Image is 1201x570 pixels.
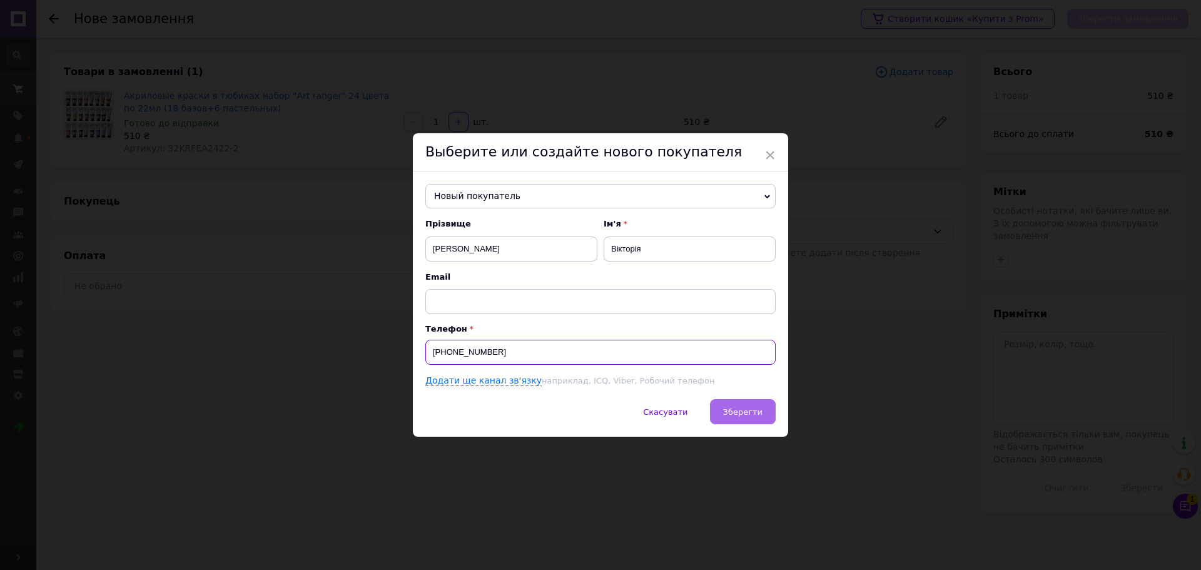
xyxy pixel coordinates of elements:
input: +38 096 0000000 [425,340,776,365]
span: наприклад, ICQ, Viber, Робочий телефон [542,376,714,385]
p: Телефон [425,324,776,333]
button: Скасувати [630,399,701,424]
span: Прізвище [425,218,597,230]
button: Зберегти [710,399,776,424]
span: Скасувати [643,407,687,417]
input: Наприклад: Іванов [425,237,597,262]
div: Выберите или создайте нового покупателя [413,133,788,171]
span: Новый покупатель [425,184,776,209]
input: Наприклад: Іван [604,237,776,262]
span: Ім'я [604,218,776,230]
span: Зберегти [723,407,763,417]
a: Додати ще канал зв'язку [425,375,542,386]
span: Email [425,272,776,283]
span: × [764,145,776,166]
